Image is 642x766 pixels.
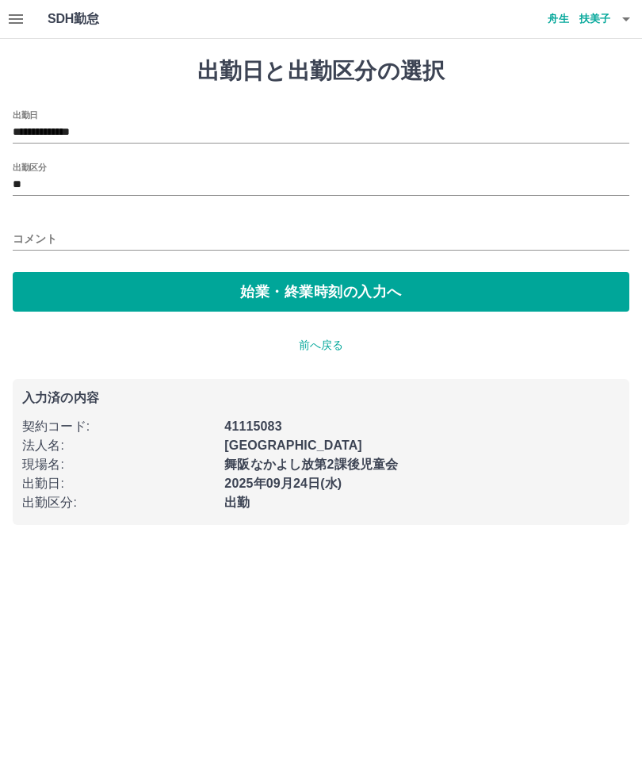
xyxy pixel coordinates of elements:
p: 出勤日 : [22,474,215,493]
b: [GEOGRAPHIC_DATA] [224,439,362,452]
p: 出勤区分 : [22,493,215,512]
h1: 出勤日と出勤区分の選択 [13,58,629,85]
p: 現場名 : [22,455,215,474]
p: 法人名 : [22,436,215,455]
b: 2025年09月24日(水) [224,477,342,490]
label: 出勤日 [13,109,38,121]
button: 始業・終業時刻の入力へ [13,272,629,312]
label: 出勤区分 [13,161,46,173]
p: 入力済の内容 [22,392,620,404]
p: 前へ戻る [13,337,629,354]
p: 契約コード : [22,417,215,436]
b: 舞阪なかよし放第2課後児童会 [224,458,398,471]
b: 出勤 [224,496,250,509]
b: 41115083 [224,419,281,433]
